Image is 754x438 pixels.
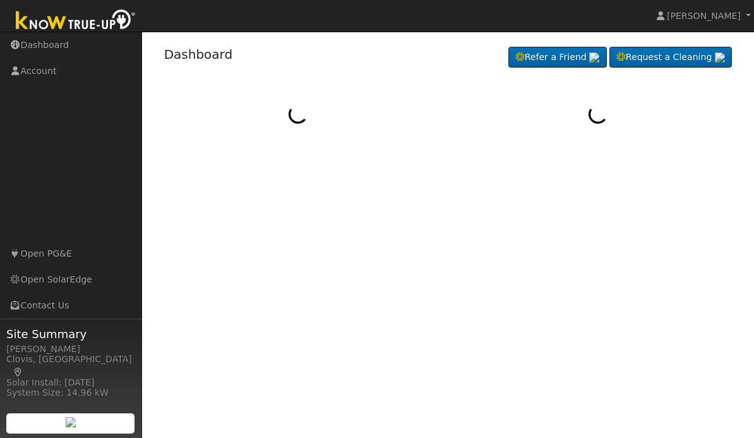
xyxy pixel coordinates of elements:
img: retrieve [715,52,725,63]
div: Solar Install: [DATE] [6,376,135,389]
span: [PERSON_NAME] [667,11,741,21]
a: Refer a Friend [508,47,607,68]
img: retrieve [589,52,599,63]
div: System Size: 14.96 kW [6,386,135,399]
span: Site Summary [6,325,135,343]
a: Request a Cleaning [609,47,732,68]
img: retrieve [66,417,76,427]
a: Map [13,367,24,377]
a: Dashboard [164,47,233,62]
div: Clovis, [GEOGRAPHIC_DATA] [6,353,135,379]
img: Know True-Up [9,7,142,35]
div: [PERSON_NAME] [6,343,135,356]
